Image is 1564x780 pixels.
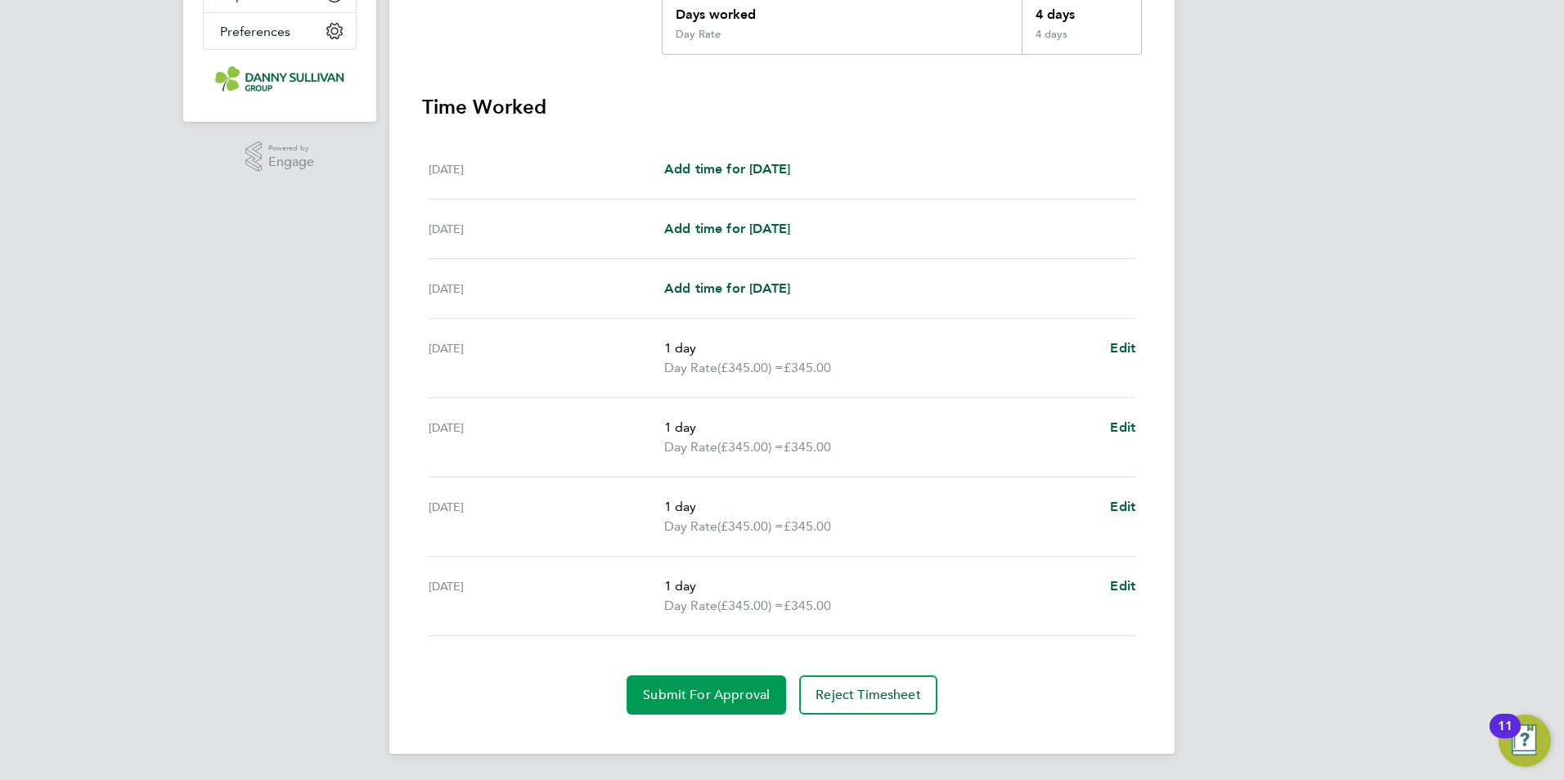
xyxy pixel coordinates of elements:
[784,598,831,613] span: £345.00
[1110,338,1135,358] a: Edit
[664,338,1097,358] p: 1 day
[1498,726,1512,747] div: 11
[664,576,1097,596] p: 1 day
[1110,578,1135,594] span: Edit
[268,155,314,169] span: Engage
[215,66,344,92] img: dannysullivan-logo-retina.png
[664,437,717,457] span: Day Rate
[429,219,664,239] div: [DATE]
[676,28,721,41] div: Day Rate
[664,219,790,239] a: Add time for [DATE]
[1110,418,1135,437] a: Edit
[664,418,1097,437] p: 1 day
[1110,499,1135,514] span: Edit
[664,161,790,177] span: Add time for [DATE]
[245,141,315,173] a: Powered byEngage
[1110,576,1135,596] a: Edit
[1110,340,1135,356] span: Edit
[429,338,664,378] div: [DATE]
[717,360,784,375] span: (£345.00) =
[664,221,790,236] span: Add time for [DATE]
[784,360,831,375] span: £345.00
[1110,419,1135,435] span: Edit
[203,66,357,92] a: Go to home page
[1022,28,1141,54] div: 4 days
[664,517,717,536] span: Day Rate
[816,687,921,703] span: Reject Timesheet
[664,279,790,298] a: Add time for [DATE]
[422,94,1142,120] h3: Time Worked
[220,24,290,39] span: Preferences
[664,280,790,296] span: Add time for [DATE]
[1499,715,1551,767] button: Open Resource Center, 11 new notifications
[429,497,664,536] div: [DATE]
[204,13,356,49] button: Preferences
[429,418,664,457] div: [DATE]
[799,675,937,715] button: Reject Timesheet
[717,598,784,613] span: (£345.00) =
[784,518,831,534] span: £345.00
[717,518,784,534] span: (£345.00) =
[664,159,790,179] a: Add time for [DATE]
[643,687,770,703] span: Submit For Approval
[784,439,831,455] span: £345.00
[627,675,786,715] button: Submit For Approval
[664,358,717,378] span: Day Rate
[664,596,717,616] span: Day Rate
[429,279,664,298] div: [DATE]
[1110,497,1135,517] a: Edit
[429,576,664,616] div: [DATE]
[429,159,664,179] div: [DATE]
[717,439,784,455] span: (£345.00) =
[268,141,314,155] span: Powered by
[664,497,1097,517] p: 1 day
